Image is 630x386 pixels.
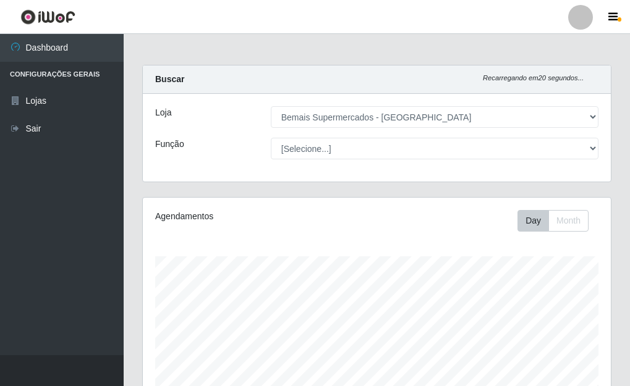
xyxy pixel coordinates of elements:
div: Agendamentos [155,210,329,223]
label: Função [155,138,184,151]
div: First group [517,210,589,232]
button: Day [517,210,549,232]
strong: Buscar [155,74,184,84]
div: Toolbar with button groups [517,210,598,232]
i: Recarregando em 20 segundos... [483,74,584,82]
img: CoreUI Logo [20,9,75,25]
button: Month [548,210,589,232]
label: Loja [155,106,171,119]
